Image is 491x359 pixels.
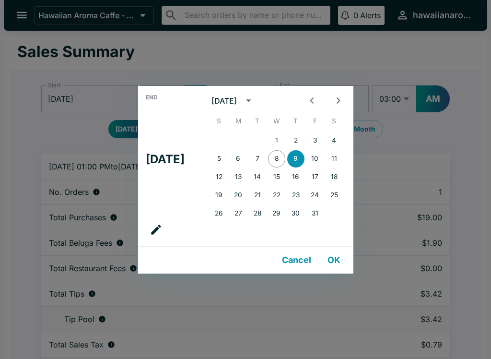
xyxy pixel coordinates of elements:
button: calendar view is open, go to text input view [146,219,166,240]
button: 5 [210,150,228,168]
button: 4 [326,132,343,149]
button: 12 [210,168,228,186]
button: 24 [306,187,324,204]
button: 6 [230,150,247,168]
button: 17 [306,168,324,186]
button: 23 [287,187,304,204]
div: [DATE] [211,96,237,106]
button: 21 [249,187,266,204]
button: 13 [230,168,247,186]
button: 15 [268,168,285,186]
button: Next month [329,92,347,109]
button: 11 [326,150,343,168]
button: 30 [287,205,304,222]
button: 26 [210,205,228,222]
button: 1 [268,132,285,149]
button: 16 [287,168,304,186]
button: 27 [230,205,247,222]
button: 31 [306,205,324,222]
button: OK [319,251,350,270]
button: 19 [210,187,228,204]
span: Monday [230,112,247,131]
button: 29 [268,205,285,222]
button: 10 [306,150,324,168]
button: 28 [249,205,266,222]
span: Thursday [287,112,304,131]
button: 7 [249,150,266,168]
button: 20 [230,187,247,204]
h4: [DATE] [146,152,185,167]
span: Tuesday [249,112,266,131]
button: Cancel [278,251,315,270]
span: Sunday [210,112,228,131]
span: Friday [306,112,324,131]
button: 2 [287,132,304,149]
button: 22 [268,187,285,204]
button: 9 [287,150,304,168]
button: 8 [268,150,285,168]
button: Previous month [303,92,321,109]
span: Wednesday [268,112,285,131]
button: calendar view is open, switch to year view [240,92,257,109]
span: End [146,94,158,101]
button: 18 [326,168,343,186]
button: 25 [326,187,343,204]
span: Saturday [326,112,343,131]
button: 14 [249,168,266,186]
button: 3 [306,132,324,149]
